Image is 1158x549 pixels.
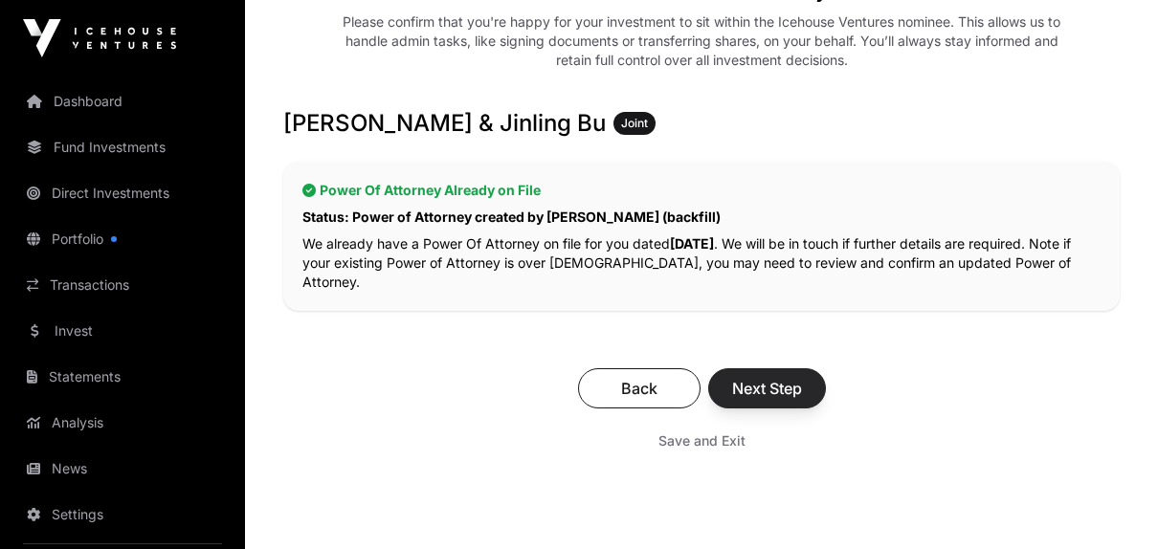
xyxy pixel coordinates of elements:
[732,377,802,400] span: Next Step
[15,448,230,490] a: News
[15,172,230,214] a: Direct Investments
[578,368,701,408] button: Back
[15,264,230,306] a: Transactions
[15,218,230,260] a: Portfolio
[15,402,230,444] a: Analysis
[1062,457,1158,549] iframe: Chat Widget
[621,116,648,131] span: Joint
[15,126,230,168] a: Fund Investments
[635,424,768,458] button: Save and Exit
[670,235,714,252] strong: [DATE]
[334,12,1069,70] div: Please confirm that you're happy for your investment to sit within the Icehouse Ventures nominee....
[15,494,230,536] a: Settings
[302,181,1101,200] h2: Power Of Attorney Already on File
[23,19,176,57] img: Icehouse Ventures Logo
[302,208,1101,227] p: Status: Power of Attorney created by [PERSON_NAME] (backfill)
[283,108,1120,139] h3: [PERSON_NAME] & Jinling Bu
[302,234,1101,292] p: We already have a Power Of Attorney on file for you dated . We will be in touch if further detail...
[602,377,677,400] span: Back
[15,356,230,398] a: Statements
[15,80,230,122] a: Dashboard
[658,431,746,450] span: Save and Exit
[15,310,230,352] a: Invest
[708,368,826,408] button: Next Step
